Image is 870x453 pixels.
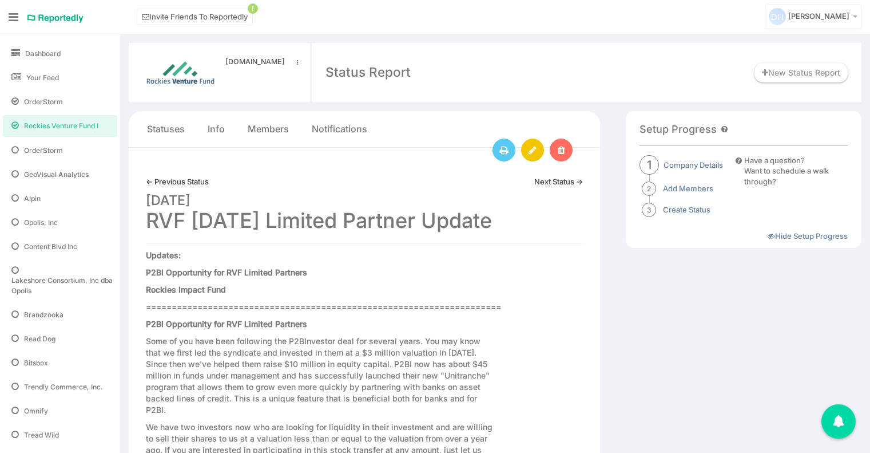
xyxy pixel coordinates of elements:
[3,115,117,136] a: Rockies Venture Fund I
[24,121,98,131] span: Rockies Venture Fund I
[137,9,253,25] a: Invite Friends To Reportedly!
[3,236,117,257] a: Content Blvd Inc
[208,123,225,136] a: Info
[3,212,117,233] a: Opolis, Inc
[146,285,226,294] strong: Rockies Impact Fund
[3,91,117,112] a: OrderStorm
[3,352,117,373] a: Bitsbox
[736,155,848,187] a: Have a question?Want to schedule a walk through?
[642,203,656,217] span: 3
[3,140,117,161] a: OrderStorm
[146,176,209,187] a: ← Previous Status
[248,123,289,136] a: Members
[534,176,583,187] a: Next Status →
[788,11,849,21] span: [PERSON_NAME]
[225,57,292,67] a: [DOMAIN_NAME]
[146,250,181,260] strong: Updates:
[24,334,55,344] span: Read Dog
[3,67,117,88] a: Your Feed
[147,123,185,136] a: Statuses
[26,73,59,82] span: Your Feed
[27,9,84,28] a: Reportedly
[24,382,103,392] span: Trendly Commerce, Inc.
[3,164,117,185] a: GeoVisual Analytics
[3,376,117,397] a: Trendly Commerce, Inc.
[11,275,117,295] span: Lakeshore Consortium, Inc dba Opolis
[146,336,495,416] p: Some of you have been following the P2BInvestor deal for several years. You may know that we firs...
[24,145,63,155] span: OrderStorm
[24,358,48,368] span: Bitsbox
[312,123,367,136] a: Notifications
[248,3,258,14] span: !
[639,124,717,135] h4: Setup Progress
[25,49,61,58] span: Dashboard
[24,170,89,179] span: GeoVisual Analytics
[769,8,786,25] img: svg+xml;base64,PD94bWwgdmVyc2lvbj0iMS4wIiBlbmNvZGluZz0iVVRGLTgiPz4KICAgICAg%0APHN2ZyB2ZXJzaW9uPSI...
[642,182,656,196] span: 2
[663,204,710,215] a: Create Status
[146,192,190,208] small: [DATE]
[3,188,117,209] a: Alpin
[24,406,48,416] span: Omnify
[146,301,495,313] p: =====================================================================
[3,260,117,301] a: Lakeshore Consortium, Inc dba Opolis
[146,267,307,277] strong: P2BI Opportunity for RVF Limited Partners
[663,183,713,194] a: Add Members
[24,194,41,203] span: Alpin
[765,4,861,29] a: [PERSON_NAME]
[146,319,307,329] strong: P2BI Opportunity for RVF Limited Partners
[24,430,59,440] span: Tread Wild
[146,187,583,232] h1: RVF [DATE] Limited Partner Update
[3,400,117,422] a: Omnify
[744,155,848,187] div: Have a question? Want to schedule a walk through?
[24,310,63,320] span: Brandzooka
[768,231,848,241] a: Hide Setup Progress
[3,424,117,446] a: Tread Wild
[3,43,117,64] a: Dashboard
[3,328,117,349] a: Read Dog
[24,242,77,251] span: Content Blvd Inc
[24,97,63,107] span: OrderStorm
[664,160,723,171] a: Company Details
[639,155,659,175] span: 1
[142,57,219,88] img: medium_RVF-logo-large.png
[754,63,848,82] a: New Status Report
[3,304,117,325] a: Brandzooka
[24,218,58,227] span: Opolis, Inc
[325,63,411,81] div: Status Report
